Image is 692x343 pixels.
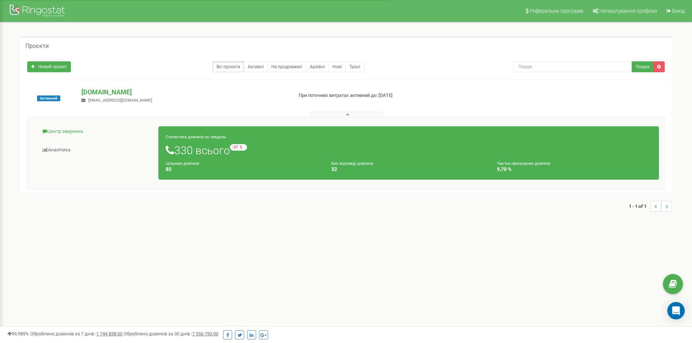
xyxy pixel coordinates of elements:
[166,135,226,139] small: Статистика дзвінків за тиждень
[306,61,329,72] a: Архівні
[530,8,583,14] span: Реферальна програма
[667,302,685,319] div: Open Intercom Messenger
[96,331,122,336] u: 1 744 838,00
[27,61,71,72] a: Новий проєкт
[30,331,122,336] span: Оброблено дзвінків за 7 днів :
[192,331,218,336] u: 7 556 750,00
[124,331,218,336] span: Оброблено дзвінків за 30 днів :
[25,43,49,49] h5: Проєкти
[33,123,159,140] a: Центр звернень
[213,61,244,72] a: Всі проєкти
[33,141,159,159] a: Аналiтика
[37,95,60,101] span: Активний
[81,87,287,97] p: [DOMAIN_NAME]
[331,167,486,172] h4: 32
[244,61,268,72] a: Активні
[632,61,653,72] button: Пошук
[345,61,364,72] a: Тріал
[166,144,652,156] h1: 330 всього
[497,167,652,172] h4: 9,70 %
[230,144,247,151] small: -27
[7,331,29,336] span: 99,989%
[629,201,650,212] span: 1 - 1 of 1
[514,61,632,72] input: Пошук
[267,61,306,72] a: Не продовжені
[299,92,450,99] p: При поточних витратах активний до: [DATE]
[328,61,346,72] a: Нові
[497,161,550,166] small: Частка пропущених дзвінків
[166,167,320,172] h4: 85
[166,161,199,166] small: Цільових дзвінків
[599,8,657,14] span: Налаштування профілю
[672,8,685,14] span: Вихід
[331,161,373,166] small: Без відповіді дзвінків
[88,98,152,103] span: [EMAIL_ADDRESS][DOMAIN_NAME]
[629,193,672,219] nav: ...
